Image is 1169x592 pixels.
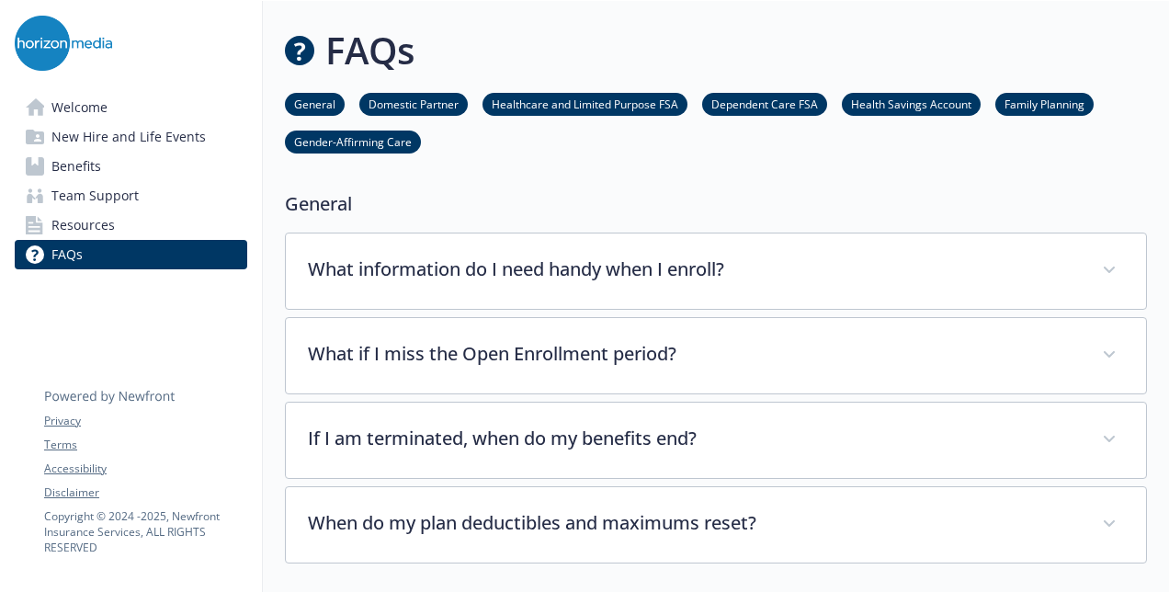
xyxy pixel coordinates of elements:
a: General [285,95,345,112]
a: Resources [15,211,247,240]
div: When do my plan deductibles and maximums reset? [286,487,1146,563]
a: Family Planning [995,95,1094,112]
span: New Hire and Life Events [51,122,206,152]
span: Welcome [51,93,108,122]
p: If I am terminated, when do my benefits end? [308,425,1080,452]
h1: FAQs [325,23,414,78]
p: What if I miss the Open Enrollment period? [308,340,1080,368]
a: FAQs [15,240,247,269]
a: Terms [44,437,246,453]
p: What information do I need handy when I enroll? [308,256,1080,283]
a: Healthcare and Limited Purpose FSA [482,95,687,112]
a: Domestic Partner [359,95,468,112]
a: Gender-Affirming Care [285,132,421,150]
a: Privacy [44,413,246,429]
div: If I am terminated, when do my benefits end? [286,403,1146,478]
a: Dependent Care FSA [702,95,827,112]
div: What if I miss the Open Enrollment period? [286,318,1146,393]
p: General [285,190,1147,218]
p: When do my plan deductibles and maximums reset? [308,509,1080,537]
span: Resources [51,211,115,240]
a: Benefits [15,152,247,181]
a: New Hire and Life Events [15,122,247,152]
span: Benefits [51,152,101,181]
a: Accessibility [44,461,246,477]
a: Disclaimer [44,484,246,501]
a: Team Support [15,181,247,211]
span: FAQs [51,240,83,269]
p: Copyright © 2024 - 2025 , Newfront Insurance Services, ALL RIGHTS RESERVED [44,508,246,555]
a: Health Savings Account [842,95,981,112]
span: Team Support [51,181,139,211]
div: What information do I need handy when I enroll? [286,233,1146,309]
a: Welcome [15,93,247,122]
